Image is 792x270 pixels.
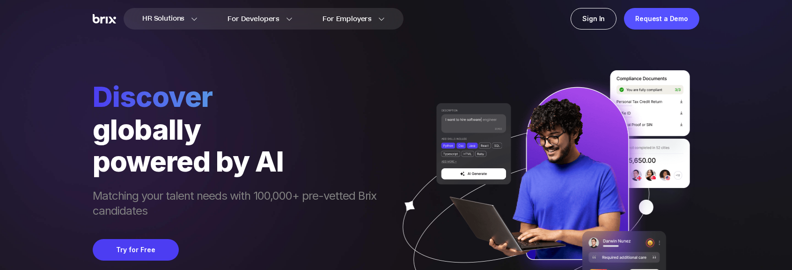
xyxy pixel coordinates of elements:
[93,113,386,145] div: globally
[142,11,184,26] span: HR Solutions
[93,14,116,24] img: Brix Logo
[93,239,179,261] button: Try for Free
[323,14,372,24] span: For Employers
[93,188,386,220] span: Matching your talent needs with 100,000+ pre-vetted Brix candidates
[93,80,386,113] span: Discover
[227,14,279,24] span: For Developers
[571,8,616,30] a: Sign In
[624,8,699,30] a: Request a Demo
[93,145,386,177] div: powered by AI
